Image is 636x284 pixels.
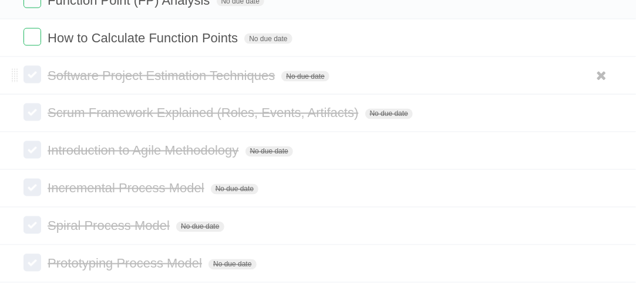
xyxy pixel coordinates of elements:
span: No due date [281,71,329,82]
span: How to Calculate Function Points [48,31,241,45]
span: No due date [176,222,224,232]
label: Done [23,179,41,196]
span: Spiral Process Model [48,219,173,233]
label: Done [23,254,41,272]
span: Introduction to Agile Methodology [48,143,241,158]
span: No due date [244,34,292,44]
label: Done [23,216,41,234]
span: Incremental Process Model [48,181,207,196]
span: No due date [365,109,413,119]
span: No due date [245,146,293,157]
label: Done [23,141,41,159]
span: Software Project Estimation Techniques [48,68,278,83]
label: Done [23,66,41,83]
span: Scrum Framework Explained (Roles, Events, Artifacts) [48,106,361,121]
span: No due date [208,259,256,270]
label: Done [23,103,41,121]
span: Prototyping Process Model [48,256,205,271]
span: No due date [211,184,258,195]
label: Done [23,28,41,46]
